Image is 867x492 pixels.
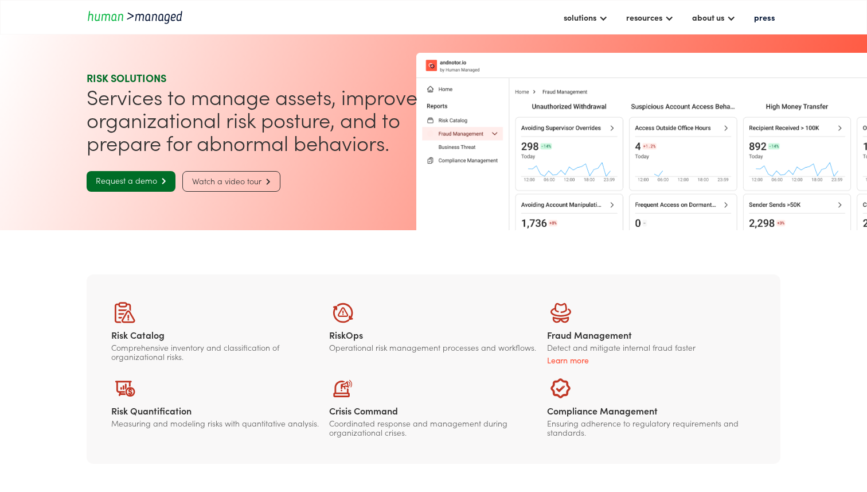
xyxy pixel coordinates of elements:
div: Risk Catalog [111,329,320,340]
div: Operational risk management processes and workflows. [329,343,538,352]
div: RiskOps [329,329,538,340]
div: RISK SOLUTIONS [87,71,429,85]
div: Ensuring adherence to regulatory requirements and standards. [547,419,756,437]
a: Request a demo [87,171,175,192]
div: solutions [564,10,596,24]
a: Learn more [547,354,756,366]
div: Crisis Command [329,405,538,416]
div: resources [626,10,662,24]
div: Detect and mitigate internal fraud faster [547,343,756,352]
div: Compliance Management [547,405,756,416]
div: Comprehensive inventory and classification of organizational risks. [111,343,320,361]
div: about us [692,10,724,24]
div: Fraud Management [547,329,756,340]
a: press [748,7,780,27]
div: Risk Quantification [111,405,320,416]
div: Measuring and modeling risks with quantitative analysis. [111,419,320,428]
h1: Services to manage assets, improve organizational risk posture, and to prepare for abnormal behav... [87,85,429,154]
span:  [261,178,271,185]
span:  [157,177,166,185]
a: Watch a video tour [182,171,280,192]
div: Coordinated response and management during organizational crises. [329,419,538,437]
